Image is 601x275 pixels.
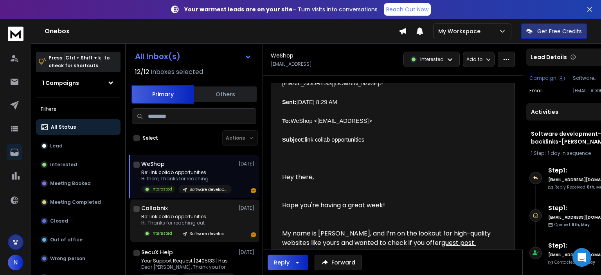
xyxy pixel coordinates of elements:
p: [DATE] [239,161,256,167]
p: – Turn visits into conversations [184,5,378,13]
img: logo [8,27,23,41]
p: Hi there, Thanks for reaching [141,176,232,182]
p: Software development-backlinks-[PERSON_NAME] [189,231,227,237]
button: Others [194,86,257,103]
h3: Filters [36,104,121,115]
p: Hi, Thanks for reaching out [141,220,232,226]
p: Closed [50,218,68,224]
h1: WeShop [271,52,293,59]
button: Reply [268,255,308,270]
p: [DATE] [239,205,256,211]
span: 1 day in sequence [548,150,591,156]
button: Lead [36,138,121,154]
a: Reach Out Now [384,3,431,16]
p: Wrong person [50,255,85,262]
p: Interested [50,162,77,168]
h1: Onebox [45,27,399,36]
b: Subject: [282,137,305,143]
button: Forward [315,255,362,270]
button: Meeting Completed [36,194,121,210]
span: Ctrl + Shift + k [64,53,102,62]
button: N [8,255,23,270]
p: Press to check for shortcuts. [49,54,110,70]
button: All Inbox(s) [129,49,258,64]
p: Re: link collab opportunities [141,169,232,176]
p: Reach Out Now [386,5,428,13]
span: 12 / 12 [135,67,149,77]
p: Out of office [50,237,83,243]
div: Reply [274,259,290,266]
p: [EMAIL_ADDRESS] [271,61,312,67]
p: Lead Details [531,53,567,61]
div: Open Intercom Messenger [572,248,591,267]
p: Add to [466,56,482,63]
h3: Inboxes selected [151,67,203,77]
button: Get Free Credits [521,23,587,39]
b: Sent: [282,99,297,105]
button: Wrong person [36,251,121,266]
p: Software development-backlinks-[PERSON_NAME] [189,187,227,192]
p: My Workspace [438,27,484,35]
label: Select [143,135,158,141]
p: Get Free Credits [537,27,582,35]
button: Campaign [529,75,565,81]
span: 1 Step [531,150,544,156]
p: Meeting Completed [50,199,101,205]
button: Interested [36,157,121,173]
p: Your Support Request [2405133] Has [141,258,235,264]
h1: SecuX Help [141,248,173,256]
b: To: [282,118,291,124]
h1: Collabnix [141,204,168,212]
p: Meeting Booked [50,180,91,187]
p: Re: link collab opportunities [141,214,232,220]
p: Interested [151,230,172,236]
strong: Your warmest leads are on your site [184,5,293,13]
p: [DATE] [239,249,256,255]
p: Interested [420,56,444,63]
button: Closed [36,213,121,229]
button: Primary [131,85,194,104]
button: Out of office [36,232,121,248]
u: guest post opportunities or would be open to a link exchange [282,238,476,257]
p: Email [529,88,543,94]
p: Campaign [529,75,556,81]
button: 1 Campaigns [36,75,121,91]
h1: All Inbox(s) [135,52,180,60]
p: All Status [51,124,76,130]
p: Lead [50,143,63,149]
button: All Status [36,119,121,135]
p: Interested [151,186,172,192]
p: Dear [PERSON_NAME], Thank you for [141,264,235,270]
span: 8th, May [572,222,590,228]
h1: WeShop [141,160,165,168]
button: Meeting Booked [36,176,121,191]
h1: 1 Campaigns [42,79,79,87]
p: Contacted [554,259,595,265]
p: Opened [554,222,590,228]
